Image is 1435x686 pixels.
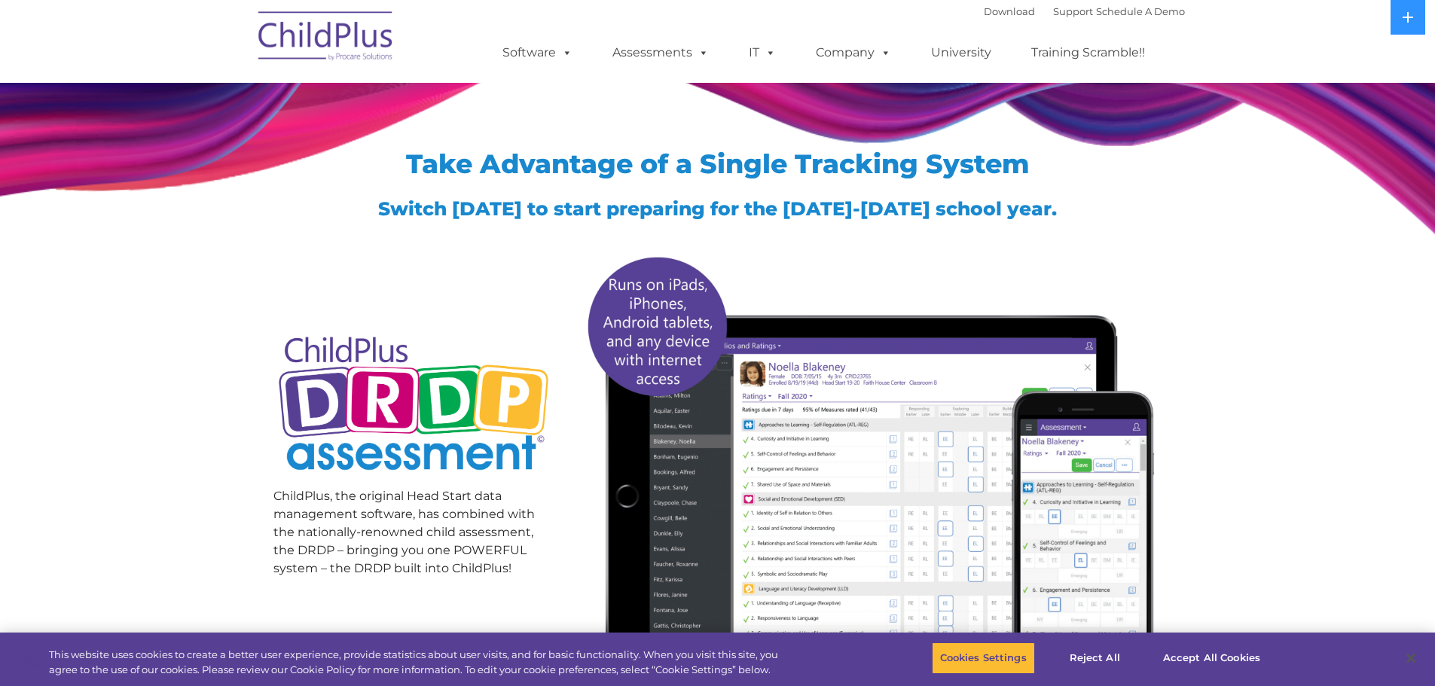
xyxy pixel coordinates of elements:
[487,38,588,68] a: Software
[932,642,1035,674] button: Cookies Settings
[251,1,401,76] img: ChildPlus by Procare Solutions
[984,5,1185,17] font: |
[916,38,1006,68] a: University
[597,38,724,68] a: Assessments
[1053,5,1093,17] a: Support
[801,38,906,68] a: Company
[984,5,1035,17] a: Download
[273,320,554,491] img: Copyright - DRDP Logo
[273,489,535,575] span: ChildPlus, the original Head Start data management software, has combined with the nationally-ren...
[406,148,1030,180] span: Take Advantage of a Single Tracking System
[49,648,789,677] div: This website uses cookies to create a better user experience, provide statistics about user visit...
[1394,642,1427,675] button: Close
[734,38,791,68] a: IT
[1016,38,1160,68] a: Training Scramble!!
[1048,642,1142,674] button: Reject All
[378,197,1057,220] span: Switch [DATE] to start preparing for the [DATE]-[DATE] school year.
[1096,5,1185,17] a: Schedule A Demo
[1155,642,1269,674] button: Accept All Cookies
